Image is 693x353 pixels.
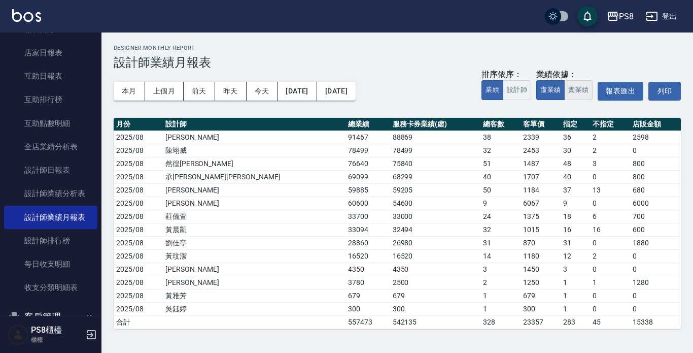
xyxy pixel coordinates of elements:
[590,249,630,263] td: 2
[4,135,97,158] a: 全店業績分析表
[345,302,390,315] td: 300
[163,249,345,263] td: 黃玟潔
[598,82,643,101] a: 報表匯出
[590,144,630,157] td: 2
[480,263,521,276] td: 3
[480,183,521,197] td: 50
[590,197,630,210] td: 0
[163,236,345,249] td: 劉佳亭
[4,65,97,88] a: 互助日報表
[345,236,390,249] td: 28860
[480,276,521,289] td: 2
[12,9,41,22] img: Logo
[345,197,390,210] td: 60600
[590,263,630,276] td: 0
[630,236,681,249] td: 1880
[345,315,390,329] td: 557473
[521,302,561,315] td: 300
[521,223,561,236] td: 1015
[521,236,561,249] td: 870
[480,302,521,315] td: 1
[561,302,590,315] td: 1
[345,249,390,263] td: 16520
[480,315,521,329] td: 328
[145,82,184,101] button: 上個月
[480,289,521,302] td: 1
[630,263,681,276] td: 0
[630,197,681,210] td: 6000
[114,183,163,197] td: 2025/08
[390,276,481,289] td: 2500
[390,236,481,249] td: 26980
[521,131,561,144] td: 2339
[521,197,561,210] td: 6067
[114,263,163,276] td: 2025/08
[390,170,481,183] td: 68299
[114,45,681,51] h2: Designer Monthly Report
[345,131,390,144] td: 91467
[163,131,345,144] td: [PERSON_NAME]
[114,144,163,157] td: 2025/08
[590,276,630,289] td: 1
[4,304,97,330] button: 客戶管理
[114,276,163,289] td: 2025/08
[278,82,317,101] button: [DATE]
[536,70,593,80] div: 業績依據：
[561,144,590,157] td: 30
[163,210,345,223] td: 莊儀萱
[4,112,97,135] a: 互助點數明細
[561,197,590,210] td: 9
[503,80,531,100] button: 設計師
[480,197,521,210] td: 9
[390,157,481,170] td: 75840
[564,80,593,100] button: 實業績
[561,210,590,223] td: 18
[642,7,681,26] button: 登出
[317,82,356,101] button: [DATE]
[561,276,590,289] td: 1
[521,315,561,329] td: 23357
[630,170,681,183] td: 800
[247,82,278,101] button: 今天
[163,276,345,289] td: [PERSON_NAME]
[561,183,590,197] td: 37
[8,325,28,345] img: Person
[390,315,481,329] td: 542135
[163,223,345,236] td: 黃晨凱
[345,118,390,131] th: 總業績
[390,118,481,131] th: 服務卡券業績(虛)
[480,170,521,183] td: 40
[590,302,630,315] td: 0
[561,315,590,329] td: 283
[114,55,681,70] h3: 設計師業績月報表
[630,302,681,315] td: 0
[4,41,97,65] a: 店家日報表
[480,210,521,223] td: 24
[630,118,681,131] th: 店販金額
[561,118,590,131] th: 指定
[480,144,521,157] td: 32
[163,263,345,276] td: [PERSON_NAME]
[345,170,390,183] td: 69099
[480,157,521,170] td: 51
[4,88,97,111] a: 互助排行榜
[390,302,481,315] td: 300
[114,210,163,223] td: 2025/08
[390,183,481,197] td: 59205
[345,263,390,276] td: 4350
[630,289,681,302] td: 0
[114,118,163,131] th: 月份
[619,10,634,23] div: PS8
[163,289,345,302] td: 黃雅芳
[630,315,681,329] td: 15338
[114,302,163,315] td: 2025/08
[4,276,97,299] a: 收支分類明細表
[481,80,503,100] button: 業績
[345,183,390,197] td: 59885
[521,276,561,289] td: 1250
[590,131,630,144] td: 2
[480,249,521,263] td: 14
[114,289,163,302] td: 2025/08
[114,236,163,249] td: 2025/08
[480,131,521,144] td: 38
